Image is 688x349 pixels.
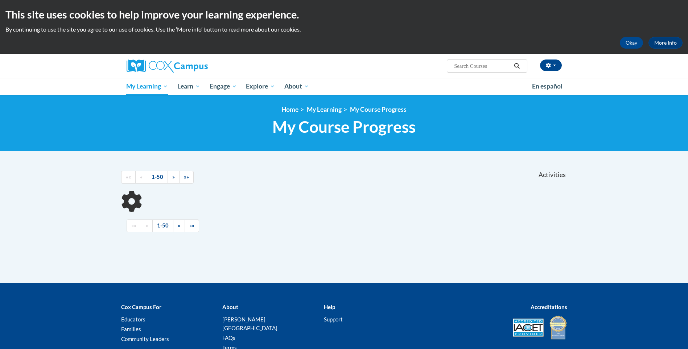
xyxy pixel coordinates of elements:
a: 1-50 [147,171,168,184]
a: My Learning [307,106,342,113]
b: About [222,304,238,310]
span: » [172,174,175,180]
a: Explore [241,78,280,95]
span: About [284,82,309,91]
span: Activities [539,171,566,179]
a: Educators [121,316,145,323]
a: Community Leaders [121,336,169,342]
a: Home [281,106,298,113]
span: Explore [246,82,275,91]
a: [PERSON_NAME][GEOGRAPHIC_DATA] [222,316,277,331]
a: 1-50 [152,219,173,232]
a: My Course Progress [350,106,407,113]
a: End [185,219,199,232]
span: « [140,174,143,180]
a: Next [168,171,180,184]
span: »» [184,174,189,180]
button: Okay [620,37,643,49]
span: «« [131,222,136,229]
a: En español [527,79,567,94]
span: My Learning [126,82,168,91]
b: Accreditations [531,304,567,310]
span: » [178,222,180,229]
a: Begining [127,219,141,232]
button: Account Settings [540,59,562,71]
a: Families [121,326,141,332]
span: Learn [177,82,200,91]
a: Learn [173,78,205,95]
b: Help [324,304,335,310]
span: My Course Progress [272,117,416,136]
a: More Info [648,37,683,49]
a: Next [173,219,185,232]
a: Engage [205,78,242,95]
a: About [280,78,314,95]
a: Support [324,316,343,323]
span: «« [126,174,131,180]
a: End [179,171,194,184]
h2: This site uses cookies to help improve your learning experience. [5,7,683,22]
span: En español [532,82,563,90]
a: Begining [121,171,136,184]
span: »» [189,222,194,229]
div: Main menu [116,78,573,95]
input: Search Courses [453,62,511,70]
b: Cox Campus For [121,304,161,310]
button: Search [511,62,522,70]
a: Previous [135,171,147,184]
span: Engage [210,82,237,91]
a: Cox Campus [127,59,264,73]
a: My Learning [122,78,173,95]
a: FAQs [222,334,235,341]
span: « [145,222,148,229]
img: Cox Campus [127,59,208,73]
img: Accredited IACET® Provider [513,319,544,337]
p: By continuing to use the site you agree to our use of cookies. Use the ‘More info’ button to read... [5,25,683,33]
a: Previous [141,219,153,232]
img: IDA® Accredited [549,315,567,340]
